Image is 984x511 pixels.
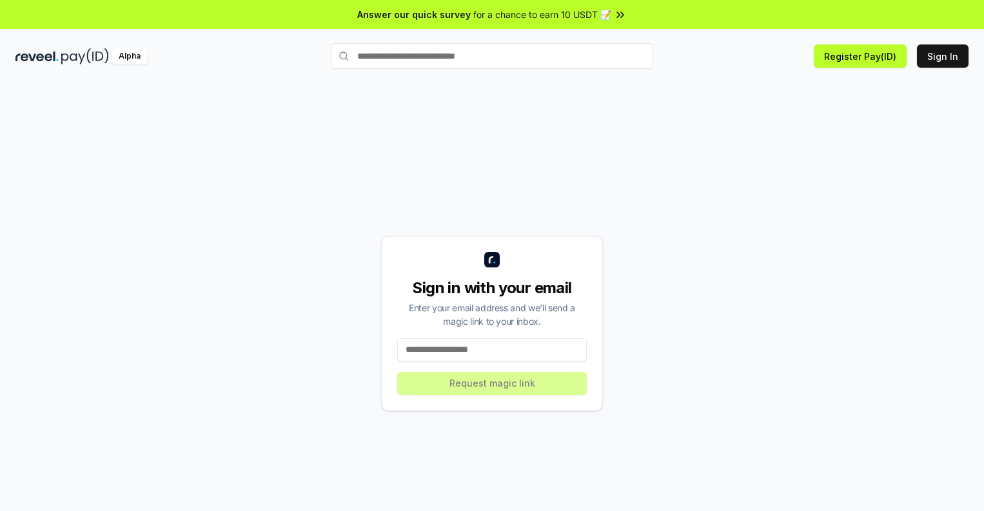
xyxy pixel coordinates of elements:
img: reveel_dark [15,48,59,64]
img: pay_id [61,48,109,64]
div: Alpha [112,48,148,64]
button: Sign In [917,44,969,68]
span: Answer our quick survey [357,8,471,21]
span: for a chance to earn 10 USDT 📝 [473,8,611,21]
img: logo_small [484,252,500,267]
div: Sign in with your email [397,278,587,298]
div: Enter your email address and we’ll send a magic link to your inbox. [397,301,587,328]
button: Register Pay(ID) [814,44,907,68]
